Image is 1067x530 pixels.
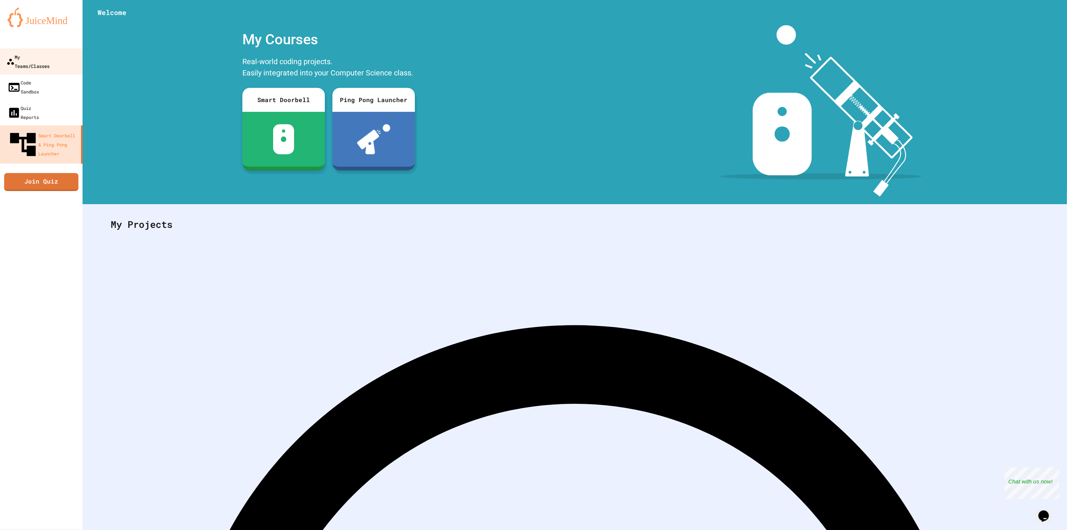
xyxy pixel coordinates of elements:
[720,25,921,197] img: banner-image-my-projects.png
[332,88,415,112] div: Ping Pong Launcher
[242,88,325,112] div: Smart Doorbell
[1005,467,1059,499] iframe: chat widget
[6,52,50,71] div: My Teams/Classes
[103,210,1046,239] div: My Projects
[8,78,39,96] div: Code Sandbox
[8,129,78,160] div: Smart Doorbell & Ping Pong Launcher
[239,25,419,54] div: My Courses
[273,124,295,154] img: sdb-white.svg
[8,8,75,27] img: logo-orange.svg
[8,104,39,122] div: Quiz Reports
[4,173,78,191] a: Join Quiz
[1035,500,1059,522] iframe: chat widget
[357,124,391,154] img: ppl-with-ball.png
[239,54,419,82] div: Real-world coding projects. Easily integrated into your Computer Science class.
